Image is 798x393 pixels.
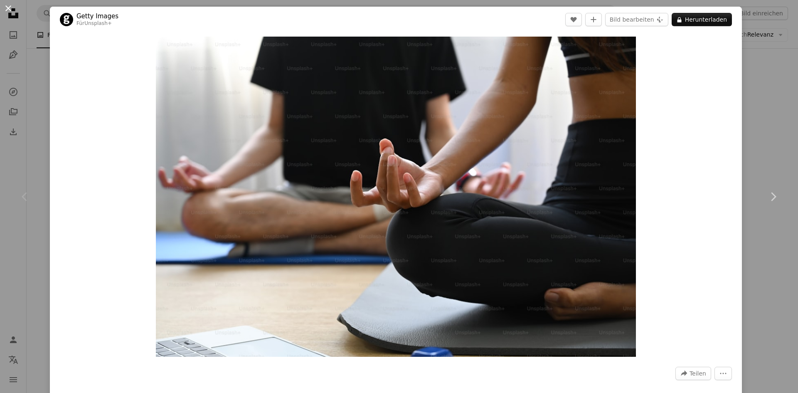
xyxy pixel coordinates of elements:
[585,13,602,26] button: Zu Kollektion hinzufügen
[672,13,732,26] button: Herunterladen
[690,367,706,380] span: Teilen
[156,37,636,357] img: Friedliches junges Paar, das Yoga im Lotus praktiziert, posiert im Wohnzimmer.
[60,13,73,26] img: Zum Profil von Getty Images
[84,20,112,26] a: Unsplash+
[76,20,118,27] div: Für
[714,367,732,380] button: Weitere Aktionen
[565,13,582,26] button: Gefällt mir
[605,13,668,26] button: Bild bearbeiten
[675,367,711,380] button: Dieses Bild teilen
[76,12,118,20] a: Getty Images
[748,157,798,237] a: Weiter
[156,37,636,357] button: Dieses Bild heranzoomen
